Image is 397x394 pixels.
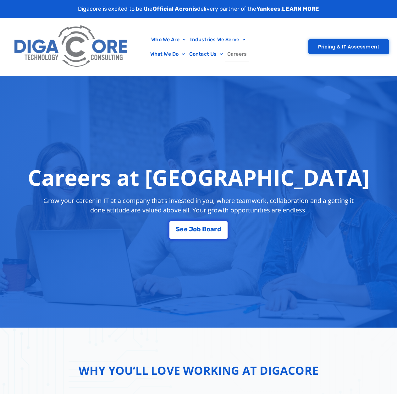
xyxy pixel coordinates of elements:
[256,5,281,12] strong: Yankees
[169,221,227,239] a: See Job Board
[42,196,355,215] p: Grow your career in IT at a company that’s invested in you, where teamwork, collaboration and a g...
[176,226,180,232] span: S
[78,5,319,13] p: Digacore is excited to be the delivery partner of the .
[153,5,197,12] strong: Official Acronis
[149,32,188,47] a: Who We Are
[318,44,379,49] span: Pricing & IT Assessment
[28,165,369,190] h1: Careers at [GEOGRAPHIC_DATA]
[148,47,187,61] a: What We Do
[188,32,248,47] a: Industries We Serve
[197,226,201,232] span: b
[184,226,188,232] span: e
[217,226,221,232] span: d
[308,39,389,54] a: Pricing & IT Assessment
[202,226,207,232] span: B
[187,47,225,61] a: Contact Us
[282,5,319,12] a: LEARN MORE
[79,362,318,379] h2: Why You’ll Love Working at Digacore
[180,226,184,232] span: e
[214,226,217,232] span: r
[225,47,249,61] a: Careers
[193,226,197,232] span: o
[210,226,214,232] span: a
[135,32,262,61] nav: Menu
[11,21,132,72] img: Digacore Logo
[207,226,210,232] span: o
[189,226,193,232] span: J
